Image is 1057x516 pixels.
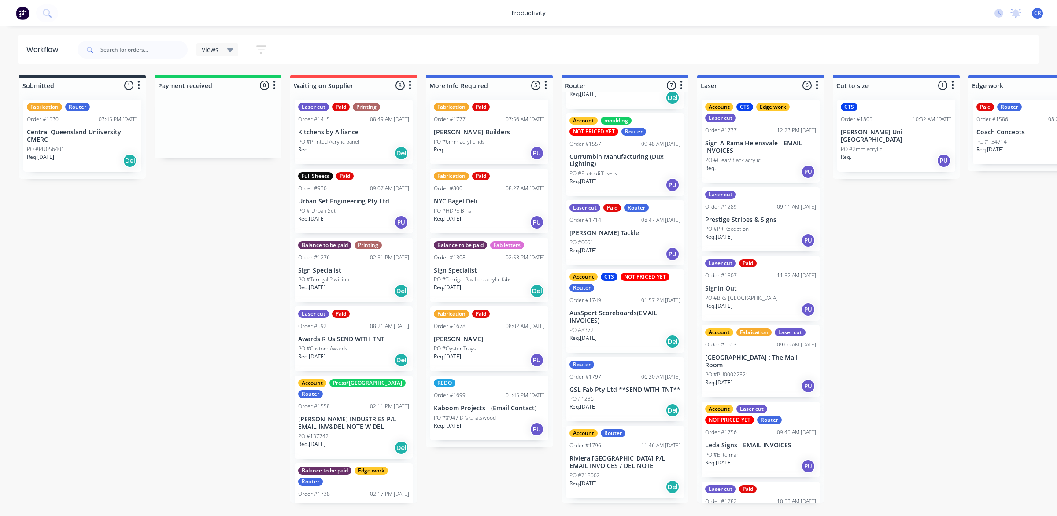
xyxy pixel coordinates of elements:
[298,103,329,111] div: Laser cut
[841,103,857,111] div: CTS
[506,322,545,330] div: 08:02 AM [DATE]
[569,326,594,334] p: PO #8372
[434,146,444,154] p: Req.
[976,103,994,111] div: Paid
[530,353,544,367] div: PU
[624,204,649,212] div: Router
[937,154,951,168] div: PU
[705,379,732,387] p: Req. [DATE]
[298,390,323,398] div: Router
[569,140,601,148] div: Order #1557
[705,371,749,379] p: PO #PU00022321
[298,184,327,192] div: Order #930
[27,103,62,111] div: Fabrication
[329,379,406,387] div: Press/[GEOGRAPHIC_DATA]
[430,169,548,233] div: FabricationPaidOrder #80008:27 AM [DATE]NYC Bagel DeliPO #HDPE BinsReq.[DATE]PU
[434,322,466,330] div: Order #1678
[566,113,684,196] div: AccountmouldingNOT PRICED YETRouterOrder #155709:48 AM [DATE]Currumbin Manufacturing (Dux Lightin...
[569,455,680,470] p: Riviera [GEOGRAPHIC_DATA] P/L EMAIL INVOICES / DEL NOTE
[801,165,815,179] div: PU
[976,138,1007,146] p: PO #134714
[569,429,598,437] div: Account
[976,146,1004,154] p: Req. [DATE]
[27,129,138,144] p: Central Queensland Uniiversity CMERC
[621,273,669,281] div: NOT PRICED YET
[801,302,815,317] div: PU
[569,403,597,411] p: Req. [DATE]
[394,284,408,298] div: Del
[997,103,1022,111] div: Router
[641,296,680,304] div: 01:57 PM [DATE]
[601,117,632,125] div: moulding
[665,480,680,494] div: Del
[295,238,413,302] div: Balance to be paidPrintingOrder #127602:51 PM [DATE]Sign SpecialistPO #Terrigal PavillionReq.[DAT...
[702,325,820,397] div: AccountFabricationLaser cutOrder #161309:06 AM [DATE][GEOGRAPHIC_DATA] : The Mail RoomPO #PU00022...
[705,216,816,224] p: Prestige Stripes & Signs
[777,428,816,436] div: 09:45 AM [DATE]
[298,440,325,448] p: Req. [DATE]
[295,376,413,459] div: AccountPress/[GEOGRAPHIC_DATA]RouterOrder #155802:11 PM [DATE][PERSON_NAME] INDUSTRIES P/L - EMAI...
[569,386,680,394] p: GSL Fab Pty Ltd **SEND WITH TNT**
[569,117,598,125] div: Account
[705,354,816,369] p: [GEOGRAPHIC_DATA] : The Mail Room
[665,335,680,349] div: Del
[705,285,816,292] p: Signin Out
[434,138,485,146] p: PO #6mm acrylic lids
[569,170,617,177] p: PO #Proto diffusers
[434,198,545,205] p: NYC Bagel Deli
[705,416,754,424] div: NOT PRICED YET
[298,267,409,274] p: Sign Specialist
[353,103,380,111] div: Printing
[530,284,544,298] div: Del
[705,294,778,302] p: PO #BRS [GEOGRAPHIC_DATA]
[705,328,733,336] div: Account
[739,485,757,493] div: Paid
[298,129,409,136] p: Kitchens by Alliance
[736,405,767,413] div: Laser cut
[100,41,188,59] input: Search for orders...
[736,328,772,336] div: Fabrication
[370,254,409,262] div: 02:51 PM [DATE]
[370,115,409,123] div: 08:49 AM [DATE]
[434,267,545,274] p: Sign Specialist
[569,334,597,342] p: Req. [DATE]
[434,184,462,192] div: Order #800
[434,284,461,291] p: Req. [DATE]
[705,225,749,233] p: PO #PR Reception
[530,422,544,436] div: PU
[394,353,408,367] div: Del
[601,273,617,281] div: CTS
[295,306,413,371] div: Laser cutPaidOrder #59208:21 AM [DATE]Awards R Us SEND WITH TNTPO #Custom AwardsReq.[DATE]Del
[298,345,347,353] p: PO #Custom Awards
[23,100,141,172] div: FabricationRouterOrder #153003:45 PM [DATE]Central Queensland Uniiversity CMERCPO #PU056401Req.[D...
[434,353,461,361] p: Req. [DATE]
[506,254,545,262] div: 02:53 PM [DATE]
[434,310,469,318] div: Fabrication
[569,296,601,304] div: Order #1749
[332,310,350,318] div: Paid
[705,140,816,155] p: Sign-A-Rama Helensvale - EMAIL INVOICES
[27,153,54,161] p: Req. [DATE]
[298,335,409,343] p: Awards R Us SEND WITH TNT
[777,498,816,505] div: 10:53 AM [DATE]
[434,345,476,353] p: PO #Oyster Trays
[472,310,490,318] div: Paid
[705,259,736,267] div: Laser cut
[705,498,737,505] div: Order #1782
[665,91,680,105] div: Del
[705,203,737,211] div: Order #1289
[298,467,351,475] div: Balance to be paid
[641,442,680,450] div: 11:46 AM [DATE]
[702,100,820,183] div: AccountCTSEdge workLaser cutOrder #173712:23 PM [DATE]Sign-A-Rama Helensvale - EMAIL INVOICESPO #...
[569,247,597,254] p: Req. [DATE]
[569,284,594,292] div: Router
[490,241,524,249] div: Fab letters
[569,128,618,136] div: NOT PRICED YET
[370,402,409,410] div: 02:11 PM [DATE]
[332,103,350,111] div: Paid
[705,191,736,199] div: Laser cut
[569,229,680,237] p: [PERSON_NAME] Tackle
[621,128,646,136] div: Router
[298,241,351,249] div: Balance to be paid
[355,467,388,475] div: Edge work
